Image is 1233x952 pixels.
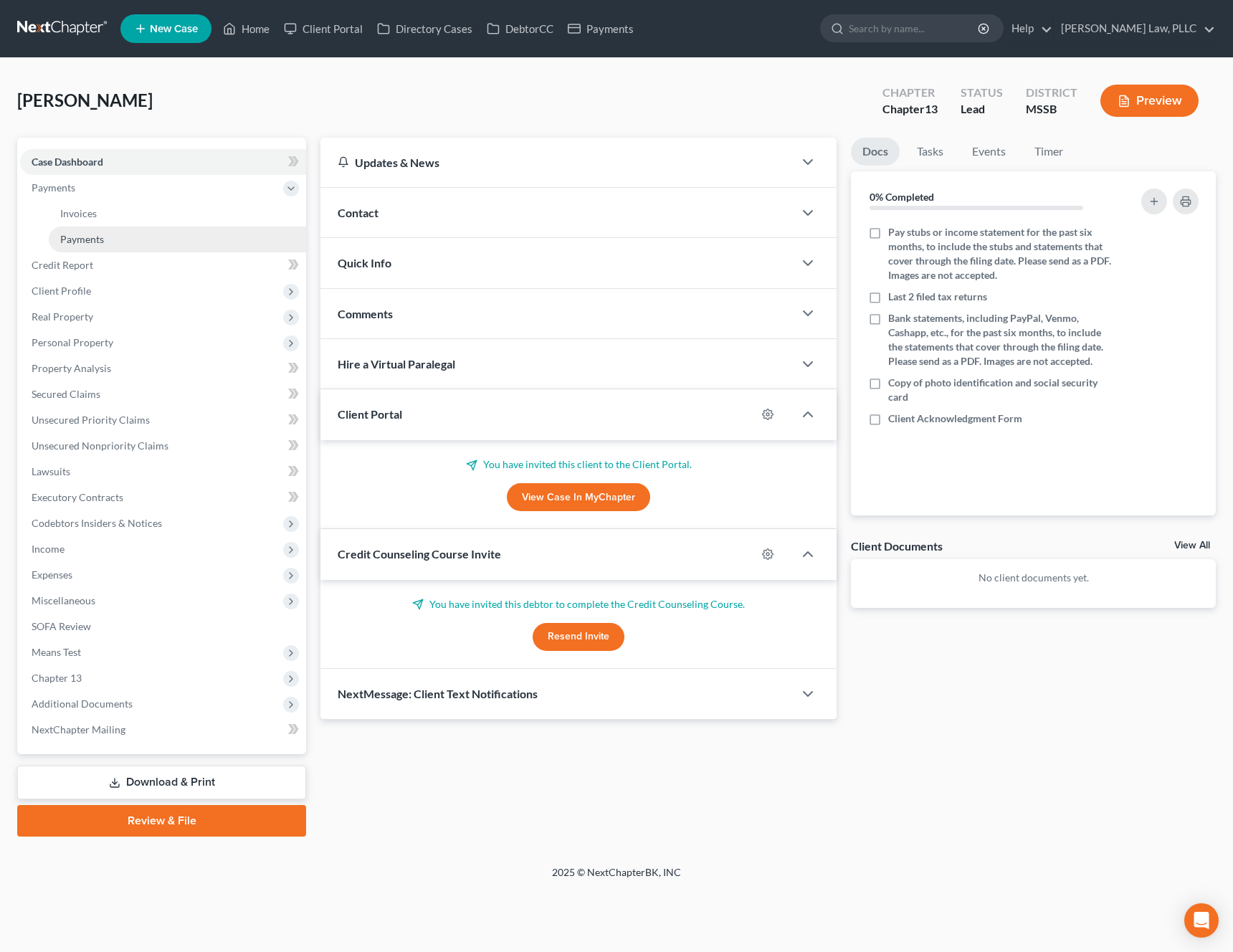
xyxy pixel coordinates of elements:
[32,465,70,477] span: Lawsuits
[32,156,103,168] span: Case Dashboard
[849,15,980,42] input: Search by name...
[1023,138,1075,166] a: Timer
[338,407,402,421] span: Client Portal
[20,614,306,639] a: SOFA Review
[150,24,198,34] span: New Case
[20,381,306,407] a: Secured Claims
[32,568,72,581] span: Expenses
[60,207,97,219] span: Invoices
[338,155,776,170] div: Updates & News
[882,85,938,101] div: Chapter
[338,256,391,270] span: Quick Info
[20,459,306,485] a: Lawsuits
[370,16,480,42] a: Directory Cases
[32,620,91,632] span: SOFA Review
[870,191,934,203] strong: 0% Completed
[277,16,370,42] a: Client Portal
[32,310,93,323] span: Real Property
[32,414,150,426] span: Unsecured Priority Claims
[888,290,987,304] span: Last 2 filed tax returns
[20,485,306,510] a: Executory Contracts
[60,233,104,245] span: Payments
[905,138,955,166] a: Tasks
[507,483,650,512] a: View Case in MyChapter
[20,252,306,278] a: Credit Report
[20,433,306,459] a: Unsecured Nonpriority Claims
[20,356,306,381] a: Property Analysis
[561,16,641,42] a: Payments
[1004,16,1052,42] a: Help
[32,336,113,348] span: Personal Property
[338,547,501,561] span: Credit Counseling Course Invite
[862,571,1204,585] p: No client documents yet.
[1100,85,1199,117] button: Preview
[851,138,900,166] a: Docs
[1174,541,1210,551] a: View All
[888,311,1113,368] span: Bank statements, including PayPal, Venmo, Cashapp, etc., for the past six months, to include the ...
[20,407,306,433] a: Unsecured Priority Claims
[338,307,393,320] span: Comments
[32,594,95,606] span: Miscellaneous
[888,376,1113,404] span: Copy of photo identification and social security card
[49,227,306,252] a: Payments
[1184,903,1219,938] div: Open Intercom Messenger
[20,717,306,743] a: NextChapter Mailing
[49,201,306,227] a: Invoices
[961,85,1003,101] div: Status
[32,491,123,503] span: Executory Contracts
[32,388,100,400] span: Secured Claims
[32,362,111,374] span: Property Analysis
[216,16,277,42] a: Home
[32,723,125,736] span: NextChapter Mailing
[17,90,153,110] span: [PERSON_NAME]
[1054,16,1215,42] a: [PERSON_NAME] Law, PLLC
[1026,85,1077,101] div: District
[20,149,306,175] a: Case Dashboard
[533,623,624,652] button: Resend Invite
[32,646,81,658] span: Means Test
[961,138,1017,166] a: Events
[32,517,162,529] span: Codebtors Insiders & Notices
[888,225,1113,282] span: Pay stubs or income statement for the past six months, to include the stubs and statements that c...
[851,538,943,553] div: Client Documents
[338,687,538,700] span: NextMessage: Client Text Notifications
[882,101,938,118] div: Chapter
[961,101,1003,118] div: Lead
[32,259,93,271] span: Credit Report
[32,439,168,452] span: Unsecured Nonpriority Claims
[32,672,82,684] span: Chapter 13
[338,206,379,219] span: Contact
[1026,101,1077,118] div: MSSB
[338,457,819,472] p: You have invited this client to the Client Portal.
[208,865,1025,891] div: 2025 © NextChapterBK, INC
[338,597,819,611] p: You have invited this debtor to complete the Credit Counseling Course.
[32,698,133,710] span: Additional Documents
[925,102,938,115] span: 13
[888,411,1022,426] span: Client Acknowledgment Form
[32,285,91,297] span: Client Profile
[32,181,75,194] span: Payments
[32,543,65,555] span: Income
[17,805,306,837] a: Review & File
[480,16,561,42] a: DebtorCC
[338,357,455,371] span: Hire a Virtual Paralegal
[17,766,306,799] a: Download & Print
